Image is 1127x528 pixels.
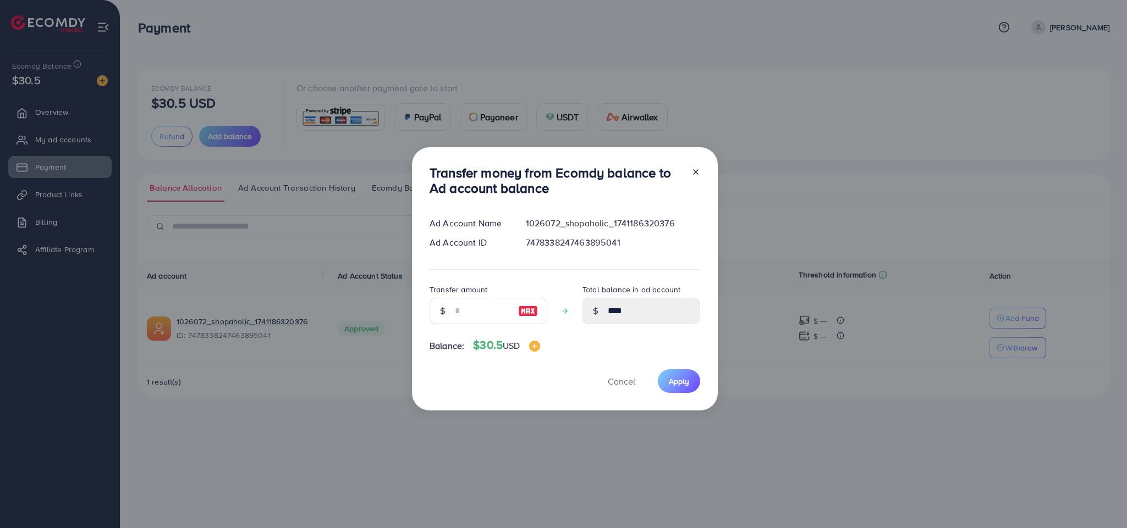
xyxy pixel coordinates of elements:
[529,341,540,352] img: image
[473,338,540,352] h4: $30.5
[594,369,649,393] button: Cancel
[430,284,487,295] label: Transfer amount
[582,284,680,295] label: Total balance in ad account
[518,304,538,318] img: image
[517,217,709,230] div: 1026072_shopaholic_1741186320376
[608,375,635,387] span: Cancel
[658,369,700,393] button: Apply
[430,340,464,352] span: Balance:
[430,165,683,197] h3: Transfer money from Ecomdy balance to Ad account balance
[1080,479,1119,520] iframe: Chat
[669,376,689,387] span: Apply
[503,340,520,352] span: USD
[421,236,517,249] div: Ad Account ID
[421,217,517,230] div: Ad Account Name
[517,236,709,249] div: 7478338247463895041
